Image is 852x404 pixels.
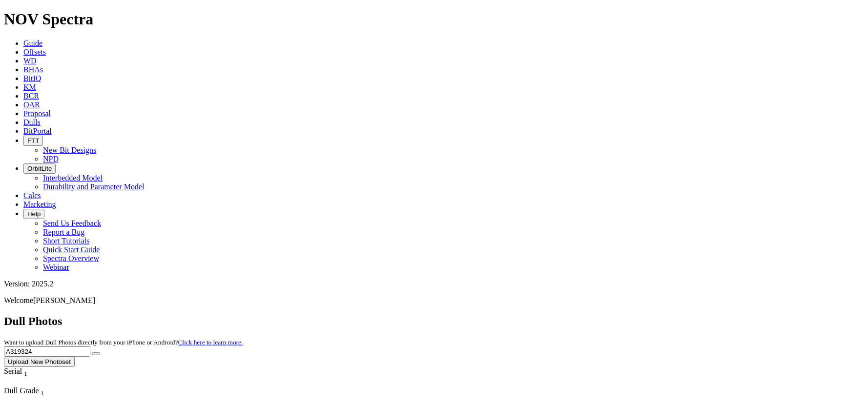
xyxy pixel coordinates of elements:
[43,263,69,271] a: Webinar
[23,92,39,100] a: BCR
[23,83,36,91] a: KM
[23,57,37,65] a: WD
[43,245,100,254] a: Quick Start Guide
[23,101,40,109] a: OAR
[4,280,848,288] div: Version: 2025.2
[4,386,39,395] span: Dull Grade
[24,367,27,375] span: Sort None
[4,357,75,367] button: Upload New Photoset
[27,137,39,144] span: FTT
[23,200,56,208] a: Marketing
[23,209,44,219] button: Help
[43,182,145,191] a: Durability and Parameter Model
[4,367,22,375] span: Serial
[4,378,45,386] div: Column Menu
[4,346,90,357] input: Search Serial Number
[23,163,56,174] button: OrbitLite
[41,389,44,397] sub: 1
[4,296,848,305] p: Welcome
[4,339,243,346] small: Want to upload Dull Photos directly from your iPhone or Android?
[43,146,96,154] a: New Bit Designs
[23,48,46,56] a: Offsets
[23,109,51,118] a: Proposal
[23,39,42,47] a: Guide
[23,127,52,135] a: BitPortal
[178,339,243,346] a: Click here to learn more.
[4,367,45,378] div: Serial Sort None
[27,210,41,218] span: Help
[4,386,72,397] div: Dull Grade Sort None
[23,65,43,74] a: BHAs
[43,237,90,245] a: Short Tutorials
[23,118,41,126] a: Dulls
[43,219,101,227] a: Send Us Feedback
[27,165,52,172] span: OrbitLite
[43,174,103,182] a: Interbedded Model
[41,386,44,395] span: Sort None
[43,254,99,263] a: Spectra Overview
[43,228,84,236] a: Report a Bug
[23,191,41,200] a: Calcs
[33,296,95,304] span: [PERSON_NAME]
[23,74,41,82] a: BitIQ
[4,367,45,386] div: Sort None
[4,10,848,28] h1: NOV Spectra
[24,370,27,377] sub: 1
[43,155,59,163] a: NPD
[23,136,43,146] button: FTT
[4,315,848,328] h2: Dull Photos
